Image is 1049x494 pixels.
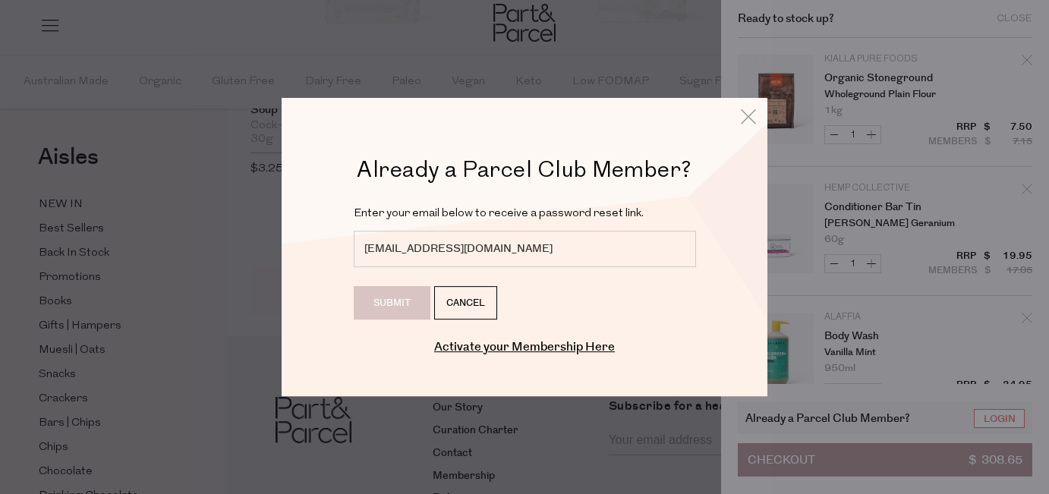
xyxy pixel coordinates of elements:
[331,155,718,181] h2: Already a Parcel Club Member?
[354,286,430,319] input: Submit
[354,231,696,267] input: Email
[434,338,615,356] a: Activate your Membership Here
[434,286,497,319] a: Cancel
[354,204,696,224] p: Enter your email below to receive a password reset link.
